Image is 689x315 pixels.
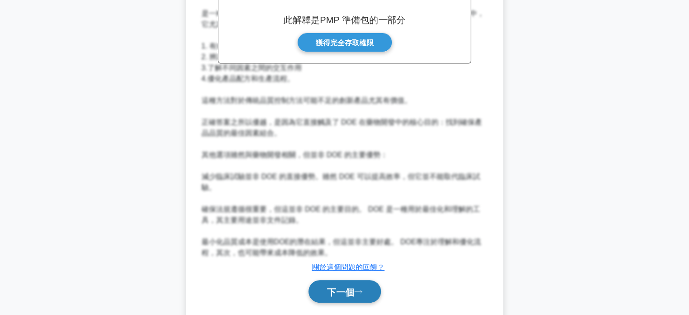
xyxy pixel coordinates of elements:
font: 1. 有效率地同時探索多個變數 [202,42,297,50]
a: 關於這個問題的回饋？ [312,263,385,271]
font: 是一種系統性方法，用於確定影響過程的因素與該過程輸出之間的關係。在藥物開發中，它尤其適用於： [202,10,484,28]
font: 最小化品質成本是使用DOE的潛在結果，但這並非主要好處。 DOE專注於理解和優化流程，其次，也可能帶來成本降低的效果。 [202,238,482,257]
font: 確保法規遵循很重要，但這並非 DOE 的主要目的。 DOE 是一種用於最佳化和理解的工具，其主要用途並非文件記錄。 [202,205,480,224]
font: 其他選項雖然與藥物開發相關，但並非 DOE 的主要優勢： [202,151,388,159]
font: 3.了解不同因素之間的交互作用 [202,64,302,72]
font: 這種方法對於傳統品質控制方法可能不足的創新產品尤其有價值。 [202,97,412,104]
font: 2. 辨識關鍵品質屬性和製程參數 [202,53,304,61]
font: 減少臨床試驗並非 DOE 的直接優勢。雖然 DOE 可以提高效率，但它並不能取代臨床試驗。 [202,173,480,191]
a: 獲得完全存取權限 [297,33,392,52]
font: 4.優化產品配方和生產流程。 [202,75,294,82]
font: 下一個 [327,287,354,297]
font: 正確答案之所以優越，是因為它直接觸及了 DOE 在藥物開發中的核心目的：找到確保產品品質的最佳因素組合。 [202,118,482,137]
button: 下一個 [308,280,381,303]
